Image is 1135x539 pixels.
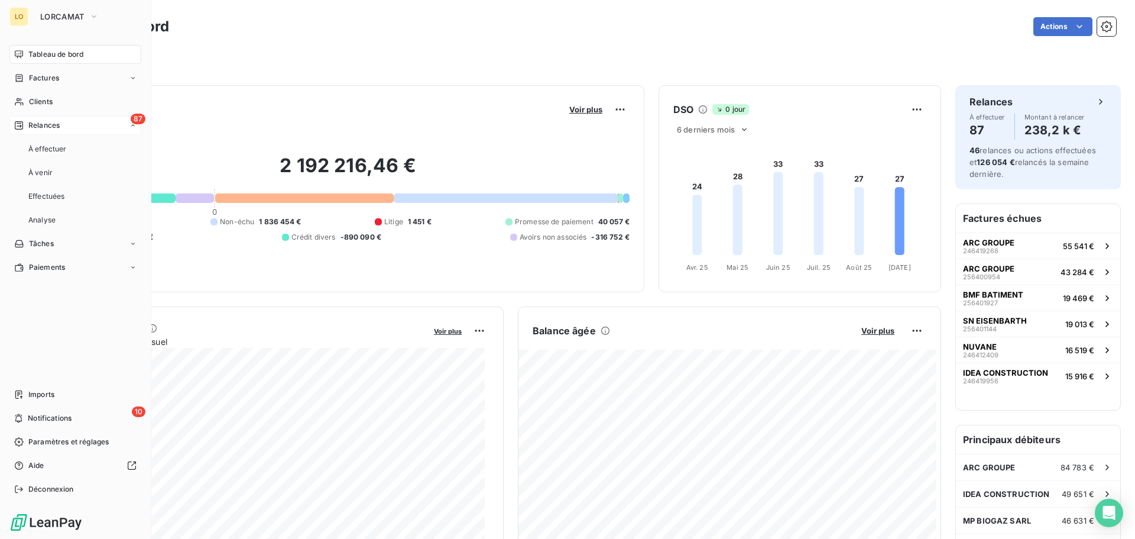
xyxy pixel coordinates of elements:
span: relances ou actions effectuées et relancés la semaine dernière. [969,146,1096,179]
span: 19 469 € [1063,293,1094,303]
span: -890 090 € [340,232,382,243]
span: Notifications [28,413,72,424]
span: BMF BATIMENT [963,290,1023,299]
button: Voir plus [858,325,898,336]
button: ARC GROUPE24641926855 541 € [956,233,1120,259]
button: Voir plus [430,325,465,336]
span: Montant à relancer [1024,114,1085,121]
a: Aide [9,456,141,475]
h2: 2 192 216,46 € [67,154,630,189]
span: 16 519 € [1065,346,1094,355]
span: Déconnexion [28,484,74,495]
span: Analyse [28,215,56,225]
span: -316 752 € [591,232,630,243]
h4: 238,2 k € [1024,121,1085,140]
h6: DSO [673,102,693,117]
h6: Relances [969,95,1013,109]
span: 1 451 € [408,217,432,227]
button: SN EISENBARTH25640114419 013 € [956,311,1120,337]
span: MP BIOGAZ SARL [963,516,1031,525]
tspan: Juil. 25 [807,263,831,272]
span: 0 [212,207,217,217]
span: 126 054 € [977,157,1014,167]
span: NUVANE [963,342,997,351]
span: ARC GROUPE [963,463,1016,472]
span: LORCAMAT [40,12,85,21]
button: Voir plus [566,104,606,115]
span: Factures [29,73,59,83]
span: 87 [131,114,145,124]
span: 0 jour [712,104,749,115]
span: Paiements [29,262,65,273]
span: 256401927 [963,299,998,306]
span: Non-échu [220,217,254,227]
span: Tableau de bord [28,49,83,60]
span: 256400954 [963,273,1000,280]
span: 40 057 € [598,217,630,227]
span: 19 013 € [1065,319,1094,329]
span: Imports [28,389,54,400]
span: 6 derniers mois [677,125,735,134]
span: 256401144 [963,325,997,333]
span: 55 541 € [1063,241,1094,251]
span: Voir plus [861,326,894,335]
span: Relances [28,120,60,131]
span: SN EISENBARTH [963,316,1027,325]
h6: Principaux débiteurs [956,425,1120,454]
span: Promesse de paiement [515,217,594,227]
span: 246419268 [963,247,998,254]
button: Actions [1033,17,1092,36]
span: Paramètres et réglages [28,437,109,447]
tspan: Mai 25 [727,263,748,272]
button: IDEA CONSTRUCTION24641995615 916 € [956,363,1120,389]
span: À effectuer [969,114,1005,121]
span: 246412409 [963,351,998,359]
span: IDEA CONSTRUCTION [963,368,1048,377]
span: 1 836 454 € [259,217,301,227]
tspan: [DATE] [888,263,911,272]
h6: Balance âgée [533,324,596,338]
span: 10 [132,406,145,417]
span: À venir [28,167,53,178]
span: Clients [29,96,53,107]
tspan: Août 25 [846,263,872,272]
h4: 87 [969,121,1005,140]
h6: Factures échues [956,204,1120,233]
span: 84 783 € [1061,463,1094,472]
span: 15 916 € [1065,372,1094,381]
span: Litige [384,217,403,227]
span: ARC GROUPE [963,238,1014,247]
span: Aide [28,460,44,471]
span: 46 631 € [1062,516,1094,525]
div: LO [9,7,28,26]
button: ARC GROUPE25640095443 284 € [956,259,1120,285]
span: ARC GROUPE [963,264,1014,273]
span: Voir plus [569,105,602,114]
span: Crédit divers [291,232,336,243]
span: Effectuées [28,191,65,202]
span: Tâches [29,238,54,249]
span: 49 651 € [1062,489,1094,499]
button: BMF BATIMENT25640192719 469 € [956,285,1120,311]
span: IDEA CONSTRUCTION [963,489,1050,499]
tspan: Juin 25 [766,263,790,272]
span: 43 284 € [1061,267,1094,277]
img: Logo LeanPay [9,513,83,532]
span: Chiffre d'affaires mensuel [67,335,426,348]
button: NUVANE24641240916 519 € [956,337,1120,363]
span: À effectuer [28,144,67,154]
div: Open Intercom Messenger [1095,499,1123,527]
span: 46 [969,146,980,155]
tspan: Avr. 25 [686,263,708,272]
span: 246419956 [963,377,998,385]
span: Avoirs non associés [520,232,587,243]
span: Voir plus [434,327,462,335]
